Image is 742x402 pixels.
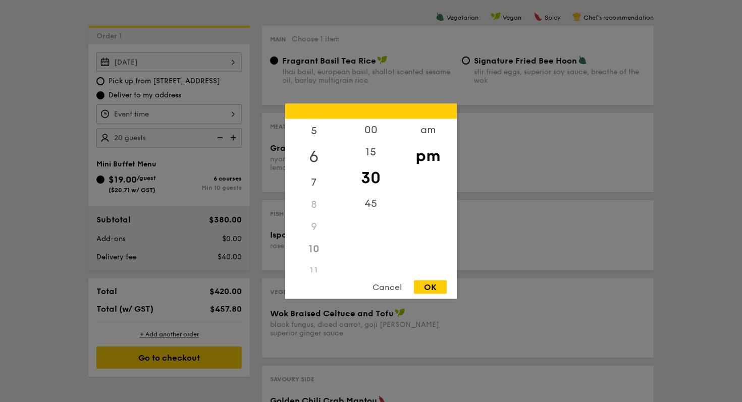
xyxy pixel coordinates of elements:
div: 10 [285,238,342,260]
div: pm [399,141,456,170]
div: 45 [342,192,399,214]
div: OK [414,280,447,294]
div: 9 [285,215,342,238]
div: Cancel [362,280,412,294]
div: 7 [285,171,342,193]
div: 8 [285,193,342,215]
div: 5 [285,120,342,142]
div: 00 [342,119,399,141]
div: 15 [342,141,399,163]
div: 6 [285,142,342,171]
div: am [399,119,456,141]
div: 30 [342,163,399,192]
div: 11 [285,260,342,282]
